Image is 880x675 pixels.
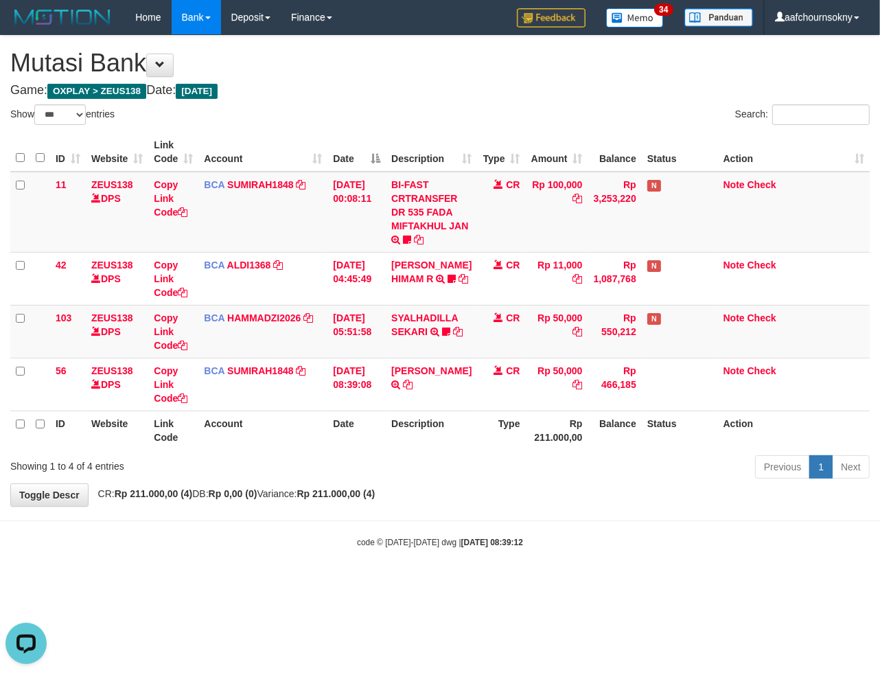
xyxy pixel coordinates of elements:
select: Showentries [34,104,86,125]
a: Copy Rp 50,000 to clipboard [573,379,583,390]
a: Note [723,312,745,323]
th: Type: activate to sort column ascending [478,133,526,172]
span: BCA [204,312,224,323]
a: Check [748,312,776,323]
a: Copy BI-FAST CRTRANSFER DR 535 FADA MIFTAKHUL JAN to clipboard [414,234,424,245]
span: BCA [204,260,224,271]
td: Rp 11,000 [526,252,588,305]
th: Action [718,411,870,450]
span: OXPLAY > ZEUS138 [47,84,146,99]
a: Copy Link Code [154,260,187,298]
th: Account: activate to sort column ascending [198,133,327,172]
a: Next [832,455,870,479]
a: HAMMADZI2026 [227,312,301,323]
th: Type [478,411,526,450]
th: ID: activate to sort column ascending [50,133,86,172]
span: 11 [56,179,67,190]
img: panduan.png [684,8,753,27]
a: Copy ALVA HIMAM R to clipboard [459,273,468,284]
td: [DATE] 08:39:08 [327,358,386,411]
a: SYALHADILLA SEKARI [391,312,458,337]
a: Previous [755,455,810,479]
th: Balance [588,411,642,450]
span: Has Note [647,260,661,272]
a: [PERSON_NAME] HIMAM R [391,260,472,284]
td: [DATE] 00:08:11 [327,172,386,253]
a: Copy SUMIRAH1848 to clipboard [296,179,305,190]
a: Copy SUMIRAH1848 to clipboard [296,365,305,376]
img: Feedback.jpg [517,8,586,27]
strong: [DATE] 08:39:12 [461,538,523,547]
a: Copy SYALHADILLA SEKARI to clipboard [453,326,463,337]
span: CR [506,312,520,323]
th: Description [386,411,477,450]
td: BI-FAST CRTRANSFER DR 535 FADA MIFTAKHUL JAN [386,172,477,253]
th: Link Code [148,411,198,450]
span: 103 [56,312,71,323]
label: Show entries [10,104,115,125]
span: Has Note [647,313,661,325]
td: DPS [86,252,148,305]
h4: Game: Date: [10,84,870,98]
th: Amount: activate to sort column ascending [526,133,588,172]
a: ALDI1368 [227,260,271,271]
td: Rp 550,212 [588,305,642,358]
a: Copy Link Code [154,312,187,351]
a: SUMIRAH1848 [227,179,293,190]
a: ZEUS138 [91,365,133,376]
td: [DATE] 05:51:58 [327,305,386,358]
th: Link Code: activate to sort column ascending [148,133,198,172]
td: Rp 50,000 [526,358,588,411]
strong: Rp 0,00 (0) [209,488,257,499]
td: Rp 1,087,768 [588,252,642,305]
label: Search: [735,104,870,125]
span: [DATE] [176,84,218,99]
span: 34 [654,3,673,16]
a: [PERSON_NAME] [391,365,472,376]
img: Button%20Memo.svg [606,8,664,27]
div: Showing 1 to 4 of 4 entries [10,454,356,473]
a: Toggle Descr [10,483,89,507]
span: CR [506,260,520,271]
td: Rp 466,185 [588,358,642,411]
th: Rp 211.000,00 [526,411,588,450]
td: DPS [86,358,148,411]
a: Copy ALDI1368 to clipboard [273,260,283,271]
span: CR [506,365,520,376]
a: SUMIRAH1848 [227,365,293,376]
th: Description: activate to sort column ascending [386,133,477,172]
a: Check [748,365,776,376]
a: Copy Link Code [154,365,187,404]
small: code © [DATE]-[DATE] dwg | [357,538,523,547]
a: ZEUS138 [91,179,133,190]
span: 56 [56,365,67,376]
a: Note [723,365,745,376]
a: Copy HAMMADZI2026 to clipboard [303,312,313,323]
th: Status [642,411,718,450]
th: Date: activate to sort column descending [327,133,386,172]
a: Copy Rp 11,000 to clipboard [573,273,583,284]
td: Rp 50,000 [526,305,588,358]
input: Search: [772,104,870,125]
th: Account [198,411,327,450]
span: Has Note [647,180,661,192]
a: Copy Rp 100,000 to clipboard [573,193,583,204]
a: Check [748,260,776,271]
th: Date [327,411,386,450]
td: [DATE] 04:45:49 [327,252,386,305]
a: 1 [809,455,833,479]
strong: Rp 211.000,00 (4) [115,488,193,499]
td: DPS [86,172,148,253]
a: Note [723,179,745,190]
span: BCA [204,179,224,190]
span: 42 [56,260,67,271]
span: CR: DB: Variance: [91,488,375,499]
th: Website: activate to sort column ascending [86,133,148,172]
th: Website [86,411,148,450]
span: CR [506,179,520,190]
a: ZEUS138 [91,312,133,323]
a: Copy Rp 50,000 to clipboard [573,326,583,337]
span: BCA [204,365,224,376]
strong: Rp 211.000,00 (4) [297,488,375,499]
th: Action: activate to sort column ascending [718,133,870,172]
